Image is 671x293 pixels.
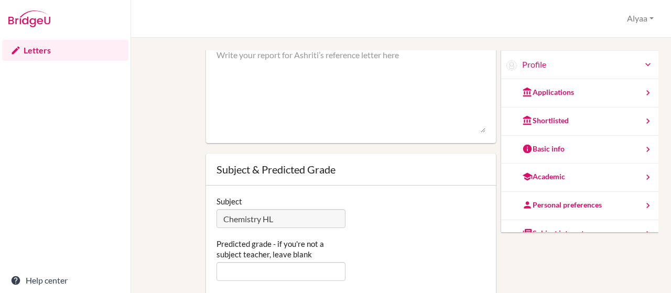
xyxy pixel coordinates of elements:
img: Bridge-U [8,10,50,27]
a: Personal preferences [501,192,658,220]
div: Subject interests [522,228,587,238]
div: Basic info [522,144,565,154]
a: Basic info [501,136,658,164]
div: Subject & Predicted Grade [217,164,486,175]
div: Shortlisted [522,115,569,126]
a: Letters [2,40,128,61]
img: Ashriti Aggarwal [506,60,517,71]
a: Subject interests [501,220,658,248]
a: Help center [2,270,128,291]
div: Personal preferences [522,200,602,210]
label: Subject [217,196,242,207]
a: Profile [522,59,653,71]
a: Academic [501,164,658,192]
a: Shortlisted [501,107,658,136]
button: Alyaa [622,9,658,28]
div: Academic [522,171,565,182]
label: Predicted grade - if you're not a subject teacher, leave blank [217,238,346,259]
a: Applications [501,79,658,107]
div: Applications [522,87,574,97]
